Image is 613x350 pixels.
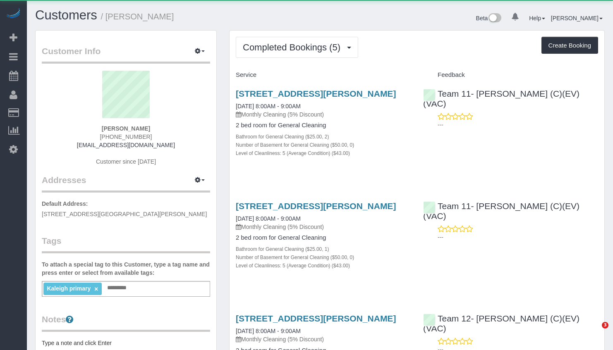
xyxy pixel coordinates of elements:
[102,125,150,132] strong: [PERSON_NAME]
[236,134,329,140] small: Bathroom for General Cleaning ($25.00, 2)
[529,15,545,21] a: Help
[236,201,396,211] a: [STREET_ADDRESS][PERSON_NAME]
[236,255,354,260] small: Number of Basement for General Cleaning ($50.00, 0)
[236,246,329,252] small: Bathroom for General Cleaning ($25.00, 1)
[236,328,301,334] a: [DATE] 8:00AM - 9:00AM
[5,8,22,20] img: Automaid Logo
[423,201,579,221] a: Team 11- [PERSON_NAME] (C)(EV)(VAC)
[100,133,152,140] span: [PHONE_NUMBER]
[236,263,350,269] small: Level of Cleanliness: 5 (Average Condition) ($43.00)
[236,142,354,148] small: Number of Basement for General Cleaning ($50.00, 0)
[236,335,411,343] p: Monthly Cleaning (5% Discount)
[236,103,301,110] a: [DATE] 8:00AM - 9:00AM
[236,314,396,323] a: [STREET_ADDRESS][PERSON_NAME]
[236,122,411,129] h4: 2 bed room for General Cleaning
[236,89,396,98] a: [STREET_ADDRESS][PERSON_NAME]
[541,37,598,54] button: Create Booking
[101,12,174,21] small: / [PERSON_NAME]
[438,233,598,241] p: ---
[236,110,411,119] p: Monthly Cleaning (5% Discount)
[236,150,350,156] small: Level of Cleanliness: 5 (Average Condition) ($43.00)
[96,158,156,165] span: Customer since [DATE]
[236,223,411,231] p: Monthly Cleaning (5% Discount)
[42,45,210,64] legend: Customer Info
[236,234,411,241] h4: 2 bed room for General Cleaning
[551,15,603,21] a: [PERSON_NAME]
[488,13,501,24] img: New interface
[423,314,579,333] a: Team 12- [PERSON_NAME] (C)(EV)(VAC)
[42,339,210,347] pre: Type a note and click Enter
[35,8,97,22] a: Customers
[476,15,502,21] a: Beta
[42,200,88,208] label: Default Address:
[42,313,210,332] legend: Notes
[602,322,608,329] span: 3
[236,215,301,222] a: [DATE] 8:00AM - 9:00AM
[236,71,411,79] h4: Service
[236,37,358,58] button: Completed Bookings (5)
[42,260,210,277] label: To attach a special tag to this Customer, type a tag name and press enter or select from availabl...
[42,211,207,217] span: [STREET_ADDRESS][GEOGRAPHIC_DATA][PERSON_NAME]
[438,121,598,129] p: ---
[42,235,210,253] legend: Tags
[94,286,98,293] a: ×
[47,285,91,292] span: Kaleigh primary
[77,142,175,148] a: [EMAIL_ADDRESS][DOMAIN_NAME]
[423,89,579,108] a: Team 11- [PERSON_NAME] (C)(EV)(VAC)
[243,42,345,52] span: Completed Bookings (5)
[585,322,605,342] iframe: Intercom live chat
[423,71,598,79] h4: Feedback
